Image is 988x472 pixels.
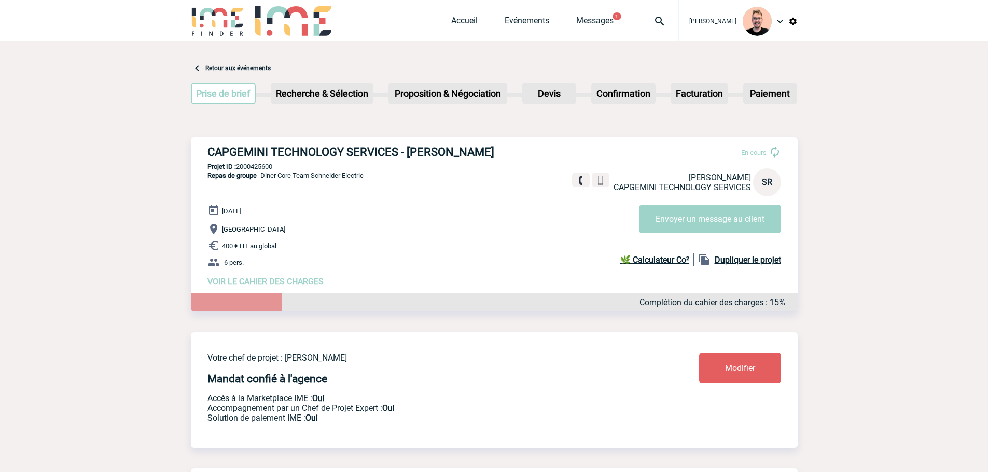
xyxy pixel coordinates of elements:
[312,393,325,403] b: Oui
[698,253,711,266] img: file_copy-black-24dp.png
[207,403,638,413] p: Prestation payante
[689,173,751,182] span: [PERSON_NAME]
[672,84,727,103] p: Facturation
[744,84,796,103] p: Paiement
[596,176,605,185] img: portable.png
[639,205,781,233] button: Envoyer un message au client
[207,146,519,159] h3: CAPGEMINI TECHNOLOGY SERVICES - [PERSON_NAME]
[741,149,767,156] span: En cours
[192,84,255,103] p: Prise de brief
[523,84,575,103] p: Devis
[207,171,257,179] span: Repas de groupe
[191,163,798,170] p: 2000425600
[207,163,236,170] b: Projet ID :
[305,413,318,423] b: Oui
[613,12,621,20] button: 1
[725,363,755,373] span: Modifier
[576,176,586,185] img: fixe.png
[614,182,751,192] span: CAPGEMINI TECHNOLOGY SERVICES
[620,253,694,266] a: 🌿 Calculateur Co²
[207,413,638,423] p: Conformité aux process achat client, Prise en charge de la facturation, Mutualisation de plusieur...
[272,84,372,103] p: Recherche & Sélection
[505,16,549,30] a: Evénements
[205,65,271,72] a: Retour aux événements
[207,393,638,403] p: Accès à la Marketplace IME :
[207,373,327,385] h4: Mandat confié à l'agence
[715,255,781,265] b: Dupliquer le projet
[576,16,614,30] a: Messages
[191,6,245,36] img: IME-Finder
[222,225,285,233] span: [GEOGRAPHIC_DATA]
[689,18,736,25] span: [PERSON_NAME]
[207,353,638,363] p: Votre chef de projet : [PERSON_NAME]
[222,207,241,215] span: [DATE]
[207,171,364,179] span: - Diner Core Team Schneider Electric
[743,7,772,36] img: 129741-1.png
[451,16,478,30] a: Accueil
[620,255,689,265] b: 🌿 Calculateur Co²
[382,403,395,413] b: Oui
[222,242,276,250] span: 400 € HT au global
[592,84,655,103] p: Confirmation
[224,259,244,266] span: 6 pers.
[207,277,324,287] a: VOIR LE CAHIER DES CHARGES
[762,177,772,187] span: SR
[389,84,506,103] p: Proposition & Négociation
